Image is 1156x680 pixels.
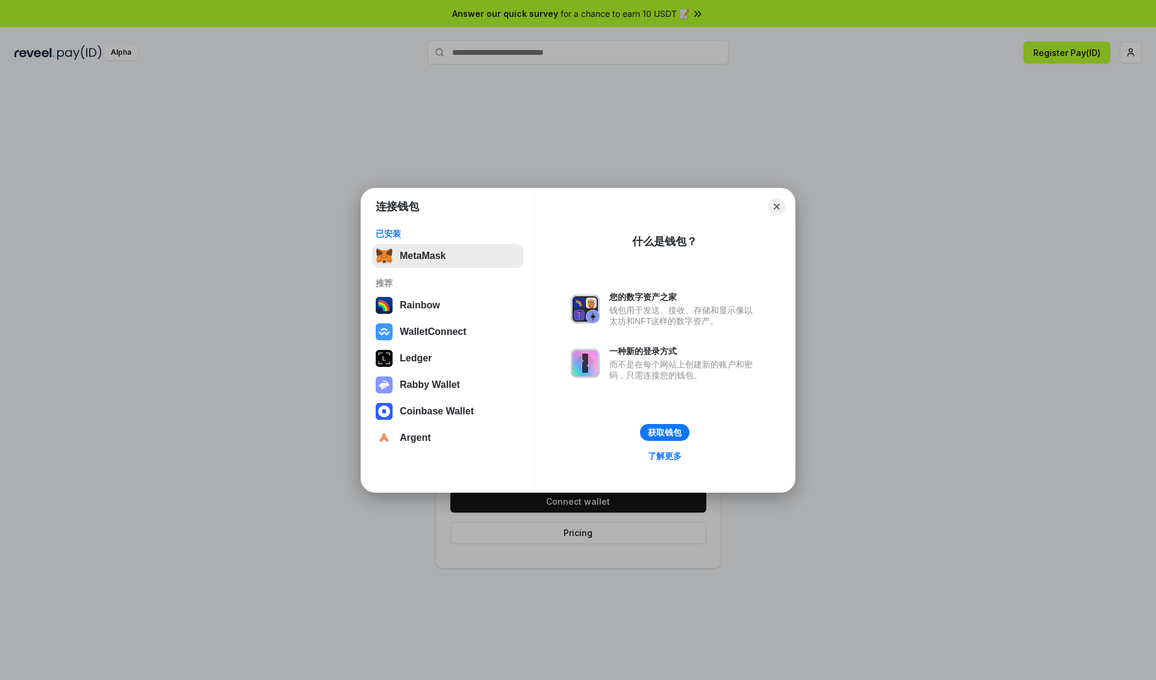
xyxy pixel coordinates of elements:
[372,426,523,450] button: Argent
[648,451,682,461] div: 了解更多
[632,234,697,249] div: 什么是钱包？
[609,292,759,302] div: 您的数字资产之家
[372,373,523,397] button: Rabby Wallet
[372,346,523,370] button: Ledger
[372,244,523,268] button: MetaMask
[376,228,520,239] div: 已安装
[768,198,785,215] button: Close
[648,427,682,438] div: 获取钱包
[376,297,393,314] img: svg+xml,%3Csvg%20width%3D%22120%22%20height%3D%22120%22%20viewBox%3D%220%200%20120%20120%22%20fil...
[641,448,689,464] a: 了解更多
[609,305,759,326] div: 钱包用于发送、接收、存储和显示像以太坊和NFT这样的数字资产。
[376,429,393,446] img: svg+xml,%3Csvg%20width%3D%2228%22%20height%3D%2228%22%20viewBox%3D%220%200%2028%2028%22%20fill%3D...
[400,353,432,364] div: Ledger
[376,403,393,420] img: svg+xml,%3Csvg%20width%3D%2228%22%20height%3D%2228%22%20viewBox%3D%220%200%2028%2028%22%20fill%3D...
[372,399,523,423] button: Coinbase Wallet
[376,350,393,367] img: svg+xml,%3Csvg%20xmlns%3D%22http%3A%2F%2Fwww.w3.org%2F2000%2Fsvg%22%20width%3D%2228%22%20height%3...
[400,300,440,311] div: Rainbow
[376,248,393,264] img: svg+xml,%3Csvg%20fill%3D%22none%22%20height%3D%2233%22%20viewBox%3D%220%200%2035%2033%22%20width%...
[376,376,393,393] img: svg+xml,%3Csvg%20xmlns%3D%22http%3A%2F%2Fwww.w3.org%2F2000%2Fsvg%22%20fill%3D%22none%22%20viewBox...
[376,323,393,340] img: svg+xml,%3Csvg%20width%3D%2228%22%20height%3D%2228%22%20viewBox%3D%220%200%2028%2028%22%20fill%3D...
[376,199,419,214] h1: 连接钱包
[571,349,600,378] img: svg+xml,%3Csvg%20xmlns%3D%22http%3A%2F%2Fwww.w3.org%2F2000%2Fsvg%22%20fill%3D%22none%22%20viewBox...
[400,406,474,417] div: Coinbase Wallet
[372,293,523,317] button: Rainbow
[372,320,523,344] button: WalletConnect
[609,359,759,381] div: 而不是在每个网站上创建新的账户和密码，只需连接您的钱包。
[400,251,446,261] div: MetaMask
[400,326,467,337] div: WalletConnect
[640,424,689,441] button: 获取钱包
[609,346,759,357] div: 一种新的登录方式
[571,295,600,323] img: svg+xml,%3Csvg%20xmlns%3D%22http%3A%2F%2Fwww.w3.org%2F2000%2Fsvg%22%20fill%3D%22none%22%20viewBox...
[400,432,431,443] div: Argent
[376,278,520,289] div: 推荐
[400,379,460,390] div: Rabby Wallet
